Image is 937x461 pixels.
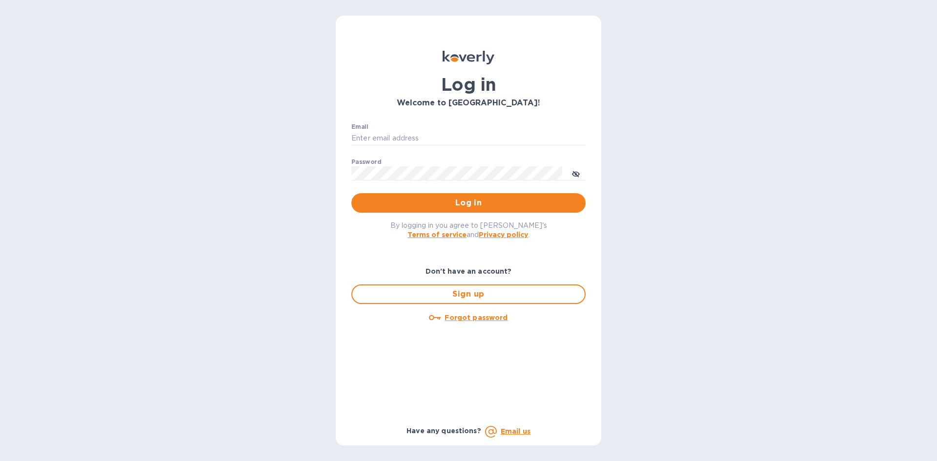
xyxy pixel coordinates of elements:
[351,99,586,108] h3: Welcome to [GEOGRAPHIC_DATA]!
[426,267,512,275] b: Don't have an account?
[443,51,494,64] img: Koverly
[351,124,368,130] label: Email
[501,427,530,435] a: Email us
[351,159,381,165] label: Password
[359,197,578,209] span: Log in
[445,314,508,321] u: Forgot password
[351,131,586,146] input: Enter email address
[351,74,586,95] h1: Log in
[390,221,547,239] span: By logging in you agree to [PERSON_NAME]'s and .
[566,163,586,183] button: toggle password visibility
[351,284,586,304] button: Sign up
[479,231,528,239] a: Privacy policy
[407,427,481,435] b: Have any questions?
[351,193,586,213] button: Log in
[360,288,577,300] span: Sign up
[407,231,467,239] a: Terms of service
